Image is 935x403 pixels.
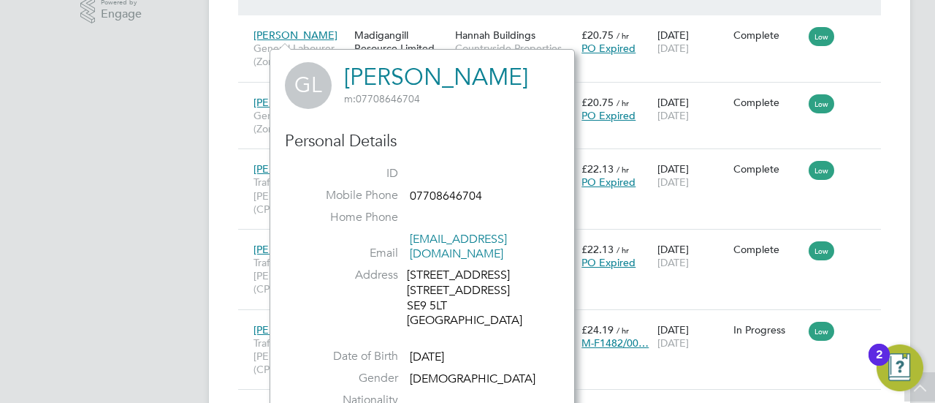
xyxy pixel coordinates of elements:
a: [PERSON_NAME]General Labourer (Zone 1)Madigangill Resource LimitedHannah BuildingsCountryside Pro... [250,20,881,33]
label: Gender [296,371,398,386]
a: [PERSON_NAME]General Labourer (Zone 1)Madigangill Resource LimitedHannah BuildingsCountryside Pro... [250,88,881,100]
span: Hannah Buildings [455,29,535,42]
div: [DATE] [654,21,730,62]
span: Low [809,241,834,260]
span: Low [809,322,834,341]
div: Complete [733,243,802,256]
div: [DATE] [654,88,730,129]
span: / hr [617,325,629,336]
span: £20.75 [581,29,614,42]
span: GL [285,62,332,109]
span: 07708646704 [344,92,420,105]
span: Traffic [PERSON_NAME] (CPCS) (Zone 2) [253,176,347,216]
span: [DATE] [657,176,689,189]
div: [DATE] [654,316,730,357]
div: [DATE] [654,155,730,196]
a: [PERSON_NAME]-P…Traffic [PERSON_NAME] (CPCS) (Zone 1)Madigangill Resource LimitedHannah Buildings... [250,315,881,328]
a: [PERSON_NAME] Ok…Traffic [PERSON_NAME] (CPCS) (Zone 2)Madigangill Resource LimitedHannah Building... [250,235,881,247]
span: m: [344,92,356,105]
span: / hr [617,30,629,41]
label: Mobile Phone [296,188,398,203]
a: [PERSON_NAME] F…Traffic [PERSON_NAME] (CPCS) (Zone 2)Madigangill Resource LimitedHannah Buildings... [250,154,881,167]
a: [PERSON_NAME] [344,63,528,91]
span: 07708646704 [410,189,482,203]
span: [PERSON_NAME] Ok… [253,243,365,256]
span: General Labourer (Zone 1) [253,109,347,135]
span: PO Expired [581,176,636,189]
span: Countryside Properties UK Ltd [455,42,574,68]
a: [EMAIL_ADDRESS][DOMAIN_NAME] [410,232,507,262]
div: Complete [733,96,802,109]
label: ID [296,166,398,181]
span: [DATE] [657,336,689,350]
span: M-F1482/00… [581,336,649,350]
h3: Personal Details [285,131,560,152]
div: [STREET_ADDRESS] [STREET_ADDRESS] SE9 5LT [GEOGRAPHIC_DATA] [407,268,546,328]
span: PO Expired [581,109,636,122]
span: £22.13 [581,243,614,256]
span: PO Expired [581,42,636,55]
div: In Progress [733,323,802,336]
span: Low [809,161,834,180]
span: / hr [617,164,629,175]
div: [DATE] [654,236,730,276]
span: [PERSON_NAME]-P… [253,323,356,336]
span: £20.75 [581,96,614,109]
label: Address [296,268,398,283]
span: Low [809,27,834,46]
span: £22.13 [581,162,614,176]
span: [DATE] [657,256,689,269]
span: [PERSON_NAME] F… [253,162,356,176]
span: [DATE] [657,42,689,55]
span: Traffic [PERSON_NAME] (CPCS) (Zone 2) [253,256,347,296]
label: Home Phone [296,210,398,225]
span: / hr [617,97,629,108]
span: Low [809,94,834,113]
span: [DATE] [410,350,444,364]
label: Email [296,246,398,261]
span: [PERSON_NAME] [253,29,337,42]
span: £24.19 [581,323,614,336]
span: General Labourer (Zone 1) [253,42,347,68]
div: Madigangill Resource Limited [351,21,451,62]
span: / hr [617,244,629,255]
span: PO Expired [581,256,636,269]
span: [DATE] [657,109,689,122]
span: [DEMOGRAPHIC_DATA] [410,372,535,386]
div: 2 [876,355,882,374]
span: Engage [101,8,142,20]
div: Complete [733,29,802,42]
span: Traffic [PERSON_NAME] (CPCS) (Zone 1) [253,336,347,377]
span: [PERSON_NAME] [253,96,337,109]
div: Complete [733,162,802,176]
button: Open Resource Center, 2 new notifications [877,344,923,391]
label: Date of Birth [296,349,398,364]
